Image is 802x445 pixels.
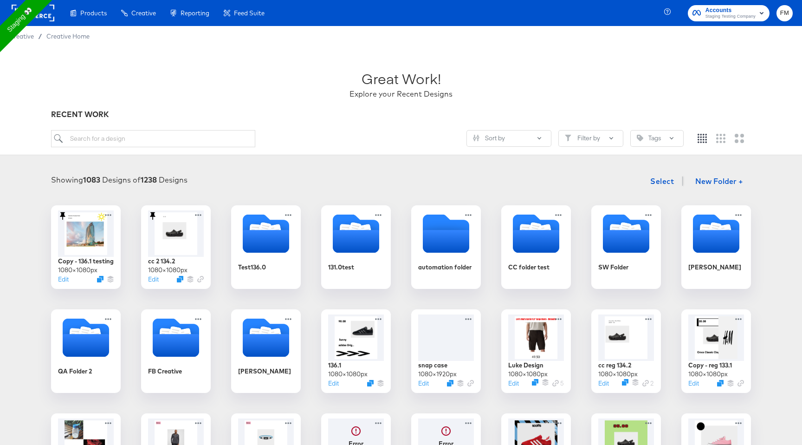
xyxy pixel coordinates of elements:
button: FM [776,5,793,21]
div: Luke Design [508,361,543,370]
div: cc 2 134.2 [148,257,175,266]
svg: Link [552,380,559,386]
div: 1080 × 1080 px [58,266,97,275]
div: 131.0test [321,205,391,289]
span: Feed Suite [234,9,265,17]
span: FM [780,8,789,19]
svg: Link [737,380,744,386]
button: TagTags [630,130,684,147]
svg: Sliders [473,135,479,141]
div: SW Folder [591,205,661,289]
span: Select [650,175,674,188]
button: Duplicate [97,276,103,282]
div: Copy - reg 133.1 [688,361,732,370]
div: RECENT WORK [51,109,751,120]
div: 1080 × 1920 px [418,370,457,379]
svg: Empty folder [423,210,469,257]
span: Creative [9,33,34,40]
button: Edit [328,379,339,388]
div: 2 [642,379,654,388]
button: Edit [58,275,69,284]
div: FB Creative [141,309,211,393]
span: Products [80,9,107,17]
button: New Folder + [687,173,751,191]
div: cc reg 134.2 [598,361,631,370]
div: SW Folder [598,263,628,272]
svg: Folder [603,210,649,257]
svg: Duplicate [367,380,374,386]
div: 1080 × 1080 px [328,370,368,379]
div: Copy - reg 133.11080×1080pxEditDuplicate [681,309,751,393]
svg: Folder [333,210,379,257]
button: FilterFilter by [558,130,623,147]
div: FB Creative [148,367,182,376]
span: / [34,33,46,40]
svg: Medium grid [716,134,725,143]
svg: Filter [565,135,571,141]
div: [PERSON_NAME] [681,205,751,289]
svg: Folder [693,210,739,257]
svg: Tag [637,135,643,141]
button: Edit [418,379,429,388]
a: Creative Home [46,33,90,40]
div: QA Folder 2 [58,367,92,376]
div: QA Folder 2 [51,309,121,393]
div: [PERSON_NAME] [238,367,291,376]
button: Edit [508,379,519,388]
button: Duplicate [177,276,183,282]
div: Test136.0 [238,263,266,272]
svg: Link [467,380,474,386]
div: [PERSON_NAME] [688,263,741,272]
svg: Large grid [735,134,744,143]
div: Showing Designs of Designs [51,175,188,185]
span: Reporting [181,9,209,17]
div: snap case [418,361,447,370]
div: 136.11080×1080pxEditDuplicate [321,309,391,393]
div: Luke Design1080×1080pxEditDuplicateLink 5 [501,309,571,393]
div: CC folder test [508,263,550,272]
div: automation folder [418,263,472,272]
svg: Folder [153,314,199,361]
div: CC folder test [501,205,571,289]
svg: Folder [513,210,559,257]
button: Edit [598,379,609,388]
div: Test136.0 [231,205,301,289]
div: Great Work! [362,69,441,89]
svg: Duplicate [717,380,724,386]
input: Search for a design [51,130,255,147]
div: 136.1 [328,361,341,370]
span: Creative [131,9,156,17]
div: Copy - 136.1 testing1080×1080pxEditDuplicate [51,205,121,289]
span: Accounts [705,6,756,15]
div: cc reg 134.21080×1080pxEditDuplicateLink 2 [591,309,661,393]
svg: Duplicate [447,380,453,386]
div: 131.0test [328,263,354,272]
svg: Folder [63,314,109,361]
div: Copy - 136.1 testing [58,257,114,266]
div: Explore your Recent Designs [349,89,453,99]
strong: 1083 [83,175,100,184]
button: Edit [688,379,699,388]
div: 1080 × 1080 px [508,370,548,379]
div: [PERSON_NAME] [231,309,301,393]
svg: Small grid [698,134,707,143]
div: cc 2 134.21080×1080pxEditDuplicate [141,205,211,289]
button: AccountsStaging Testing Company [688,5,770,21]
div: 5 [552,379,564,388]
div: 1080 × 1080 px [148,266,188,275]
button: SlidersSort by [466,130,551,147]
svg: Folder [243,210,289,257]
div: 1080 × 1080 px [598,370,638,379]
button: Edit [148,275,159,284]
span: Staging Testing Company [705,13,756,20]
svg: Duplicate [532,379,538,386]
svg: Duplicate [622,379,628,386]
svg: Folder [243,314,289,361]
svg: Link [642,380,649,386]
